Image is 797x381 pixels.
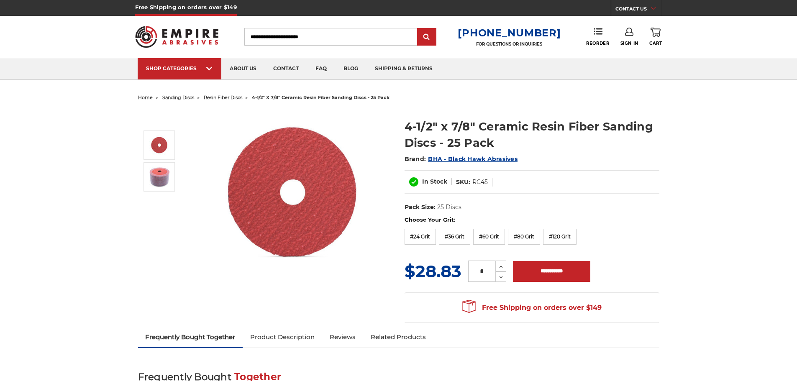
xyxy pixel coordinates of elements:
[265,58,307,79] a: contact
[615,4,662,16] a: CONTACT US
[162,95,194,100] a: sanding discs
[428,155,518,163] a: BHA - Black Hawk Abrasives
[138,95,153,100] a: home
[204,95,242,100] a: resin fiber discs
[456,178,470,187] dt: SKU:
[472,178,488,187] dd: RC45
[462,299,602,316] span: Free Shipping on orders over $149
[649,41,662,46] span: Cart
[149,166,170,187] img: 4.5 inch ceramic resin fiber discs
[405,118,659,151] h1: 4-1/2" x 7/8" Ceramic Resin Fiber Sanding Discs - 25 Pack
[458,27,561,39] a: [PHONE_NUMBER]
[405,155,426,163] span: Brand:
[437,203,461,212] dd: 25 Discs
[418,29,435,46] input: Submit
[363,328,433,346] a: Related Products
[335,58,366,79] a: blog
[138,328,243,346] a: Frequently Bought Together
[307,58,335,79] a: faq
[322,328,363,346] a: Reviews
[405,203,436,212] dt: Pack Size:
[366,58,441,79] a: shipping & returns
[458,41,561,47] p: FOR QUESTIONS OR INQUIRIES
[649,28,662,46] a: Cart
[135,20,219,53] img: Empire Abrasives
[252,95,390,100] span: 4-1/2" x 7/8" ceramic resin fiber sanding discs - 25 pack
[620,41,638,46] span: Sign In
[149,135,170,156] img: 4-1/2" ceramic resin fiber disc
[243,328,322,346] a: Product Description
[405,216,659,224] label: Choose Your Grit:
[586,41,609,46] span: Reorder
[586,28,609,46] a: Reorder
[221,58,265,79] a: about us
[422,178,447,185] span: In Stock
[146,65,213,72] div: SHOP CATEGORIES
[210,110,377,276] img: 4-1/2" ceramic resin fiber disc
[405,261,461,281] span: $28.83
